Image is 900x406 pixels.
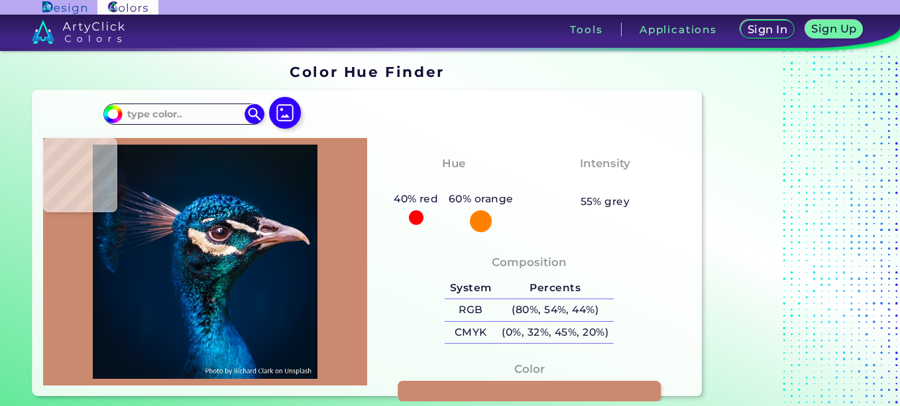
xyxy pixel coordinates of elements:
[813,24,855,34] h5: Sign Up
[581,193,630,210] h5: 55% grey
[640,25,717,34] h3: Applications
[42,1,87,14] img: ArtyClick Design logo
[514,360,545,379] h4: Color
[442,154,465,173] h4: Hue
[581,175,630,191] h3: Pastel
[269,97,301,129] img: icon picture
[497,322,614,344] h5: (0%, 32%, 45%, 20%)
[445,322,496,344] h5: CMYK
[245,104,264,124] img: icon search
[388,190,443,208] h5: 40% red
[445,299,496,321] h5: RGB
[707,59,873,401] iframe: Advertisement
[290,62,444,82] h1: Color Hue Finder
[808,21,861,38] a: Sign Up
[570,25,602,34] h3: Tools
[50,145,361,379] img: img_pavlin.jpg
[443,190,518,208] h5: 60% orange
[497,299,614,321] h5: (80%, 54%, 44%)
[497,277,614,299] h5: Percents
[492,253,567,272] h4: Composition
[398,175,510,191] h3: Reddish Orange
[32,20,125,44] img: logo_artyclick_colors_white.svg
[580,154,630,173] h4: Intensity
[749,25,785,34] h5: Sign In
[445,277,496,299] h5: System
[743,21,793,38] a: Sign In
[122,105,245,123] input: type color..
